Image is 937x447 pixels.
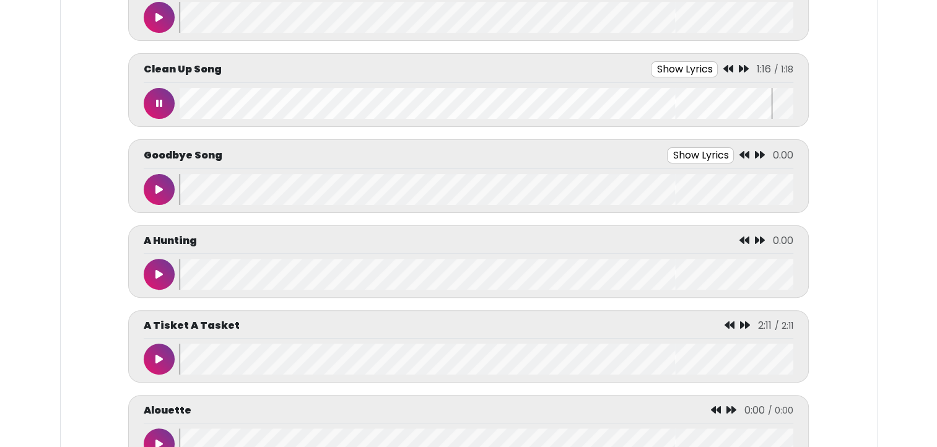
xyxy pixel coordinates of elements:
p: Alouette [144,403,191,418]
span: / 0:00 [768,404,793,417]
span: 0.00 [773,148,793,162]
span: 1:16 [757,62,771,76]
p: Goodbye Song [144,148,222,163]
span: 0.00 [773,233,793,248]
span: / 1:18 [774,63,793,76]
span: / 2:11 [775,319,793,332]
span: 2:11 [758,318,772,332]
span: 0:00 [744,403,765,417]
p: A Tisket A Tasket [144,318,240,333]
button: Show Lyrics [651,61,718,77]
button: Show Lyrics [667,147,734,163]
p: A Hunting [144,233,197,248]
p: Clean Up Song [144,62,222,77]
